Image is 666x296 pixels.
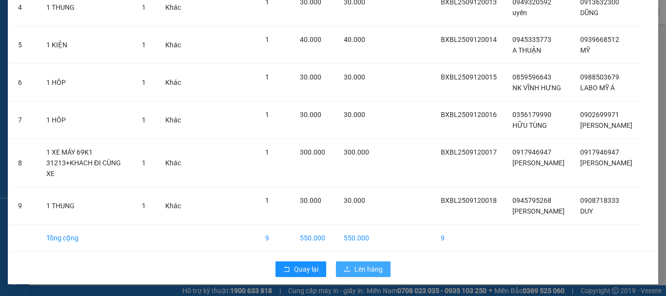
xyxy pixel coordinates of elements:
[283,266,290,274] span: rollback
[580,207,593,215] span: DUY
[580,121,632,129] span: [PERSON_NAME]
[39,64,134,101] td: 1 HÔP
[580,36,619,43] span: 0939668512
[344,36,365,43] span: 40.000
[344,266,351,274] span: upload
[39,225,134,252] td: Tổng cộng
[512,73,551,81] span: 0859596643
[265,148,269,156] span: 1
[512,159,565,167] span: [PERSON_NAME]
[157,101,189,139] td: Khác
[142,116,146,124] span: 1
[580,46,590,54] span: MỸ
[157,26,189,64] td: Khác
[39,139,134,187] td: 1 XE MÁY 69K1 31213+KHACH ĐI CÙNG XE
[336,225,377,252] td: 550.000
[512,111,551,118] span: 0356179990
[512,207,565,215] span: [PERSON_NAME]
[580,159,632,167] span: [PERSON_NAME]
[300,148,325,156] span: 300.000
[580,197,619,204] span: 0908718333
[580,148,619,156] span: 0917946947
[344,111,365,118] span: 30.000
[354,264,383,275] span: Lên hàng
[39,187,134,225] td: 1 THUNG
[157,139,189,187] td: Khác
[275,261,326,277] button: rollbackQuay lại
[292,225,336,252] td: 550.000
[580,111,619,118] span: 0902699971
[344,73,365,81] span: 30.000
[344,197,365,204] span: 30.000
[580,73,619,81] span: 0988503679
[336,261,391,277] button: uploadLên hàng
[580,9,599,17] span: DŨNG
[10,139,39,187] td: 8
[39,26,134,64] td: 1 KIỆN
[142,79,146,86] span: 1
[265,197,269,204] span: 1
[142,159,146,167] span: 1
[441,197,497,204] span: BXBL2509120018
[512,46,541,54] span: A THUẬN
[39,101,134,139] td: 1 HÔP
[265,73,269,81] span: 1
[142,202,146,210] span: 1
[265,36,269,43] span: 1
[441,148,497,156] span: BXBL2509120017
[10,187,39,225] td: 9
[300,111,321,118] span: 30.000
[10,101,39,139] td: 7
[512,36,551,43] span: 0945335773
[441,111,497,118] span: BXBL2509120016
[142,41,146,49] span: 1
[441,36,497,43] span: BXBL2509120014
[512,121,547,129] span: HỮU TÙNG
[433,225,505,252] td: 9
[257,225,292,252] td: 9
[580,84,615,92] span: LABO MỸ Á
[10,64,39,101] td: 6
[441,73,497,81] span: BXBL2509120015
[10,26,39,64] td: 5
[512,9,527,17] span: uyên
[512,84,561,92] span: NK VĨNH HƯNG
[512,197,551,204] span: 0945795268
[142,3,146,11] span: 1
[512,148,551,156] span: 0917946947
[157,187,189,225] td: Khác
[294,264,318,275] span: Quay lại
[344,148,369,156] span: 300.000
[300,36,321,43] span: 40.000
[157,64,189,101] td: Khác
[265,111,269,118] span: 1
[300,197,321,204] span: 30.000
[300,73,321,81] span: 30.000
